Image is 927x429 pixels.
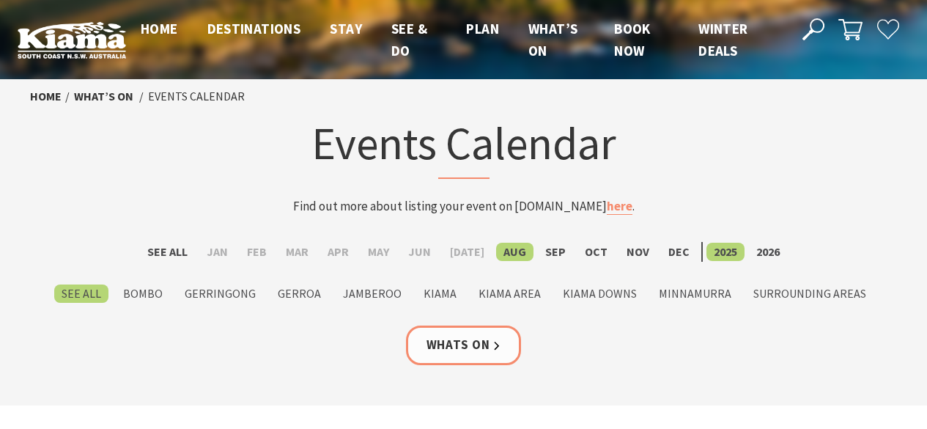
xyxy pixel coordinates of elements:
[749,243,787,261] label: 2026
[416,285,464,303] label: Kiama
[361,243,396,261] label: May
[471,285,548,303] label: Kiama Area
[148,87,245,106] li: Events Calendar
[30,89,62,104] a: Home
[336,285,409,303] label: Jamberoo
[496,243,533,261] label: Aug
[406,326,522,364] a: Whats On
[706,243,745,261] label: 2025
[207,20,301,37] span: Destinations
[466,20,499,37] span: Plan
[391,20,427,59] span: See & Do
[18,21,126,59] img: Kiama Logo
[240,243,274,261] label: Feb
[74,89,133,104] a: What’s On
[177,197,751,216] p: Find out more about listing your event on [DOMAIN_NAME] .
[199,243,235,261] label: Jan
[54,285,108,303] label: See All
[401,243,438,261] label: Jun
[614,20,651,59] span: Book now
[746,285,874,303] label: Surrounding Areas
[528,20,577,59] span: What’s On
[577,243,615,261] label: Oct
[116,285,170,303] label: Bombo
[320,243,356,261] label: Apr
[177,114,751,179] h1: Events Calendar
[278,243,316,261] label: Mar
[619,243,657,261] label: Nov
[330,20,362,37] span: Stay
[698,20,747,59] span: Winter Deals
[607,198,632,215] a: here
[140,243,195,261] label: See All
[538,243,573,261] label: Sep
[270,285,328,303] label: Gerroa
[126,18,786,62] nav: Main Menu
[443,243,492,261] label: [DATE]
[651,285,739,303] label: Minnamurra
[661,243,697,261] label: Dec
[555,285,644,303] label: Kiama Downs
[141,20,178,37] span: Home
[177,285,263,303] label: Gerringong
